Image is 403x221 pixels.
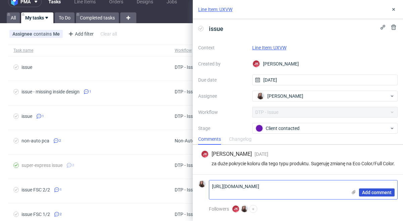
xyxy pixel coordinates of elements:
div: non-auto pca [21,138,49,143]
div: super-express issue [21,163,62,168]
a: To Do [55,12,75,23]
a: Completed tasks [76,12,119,23]
button: + [249,205,257,213]
div: Me [53,31,60,37]
div: issue FSC 1/2 [21,212,50,217]
span: 1 [89,89,91,94]
div: Client contacted [256,125,389,132]
div: issue [21,64,32,70]
a: My tasks [21,12,53,23]
div: DTP - Issue [175,163,198,168]
div: DTP - Issue [175,89,198,94]
label: Workflow [198,108,247,116]
label: Context [198,44,247,52]
img: Sandra Beśka [241,206,248,212]
span: Followers [209,206,229,212]
button: Add comment [359,188,395,196]
div: issue - missing inside design [21,89,80,94]
figcaption: JK [232,206,239,212]
span: 1 [42,114,44,119]
div: DTP - Issue [175,64,198,70]
a: All [7,12,20,23]
span: 2 [60,212,62,217]
div: [PERSON_NAME] [252,58,398,69]
div: DTP - Issue [175,212,198,217]
span: Add comment [362,190,392,195]
div: Add filter [65,29,95,39]
label: Assignee [198,92,247,100]
span: Assignee [12,31,34,37]
span: Task name [13,48,164,53]
div: Non-Auto PCA - English [175,138,223,143]
div: Comments [198,134,221,145]
div: Workflow [175,48,192,53]
figcaption: JK [253,60,260,67]
div: issue [21,114,32,119]
img: Sandra Beśka [199,181,206,187]
label: Stage [198,124,247,132]
figcaption: JK [201,151,208,158]
label: Created by [198,60,247,68]
img: Sandra Beśka [257,93,264,99]
a: Line Item: UXVW [252,45,286,50]
span: [PERSON_NAME] [212,150,252,158]
span: [PERSON_NAME] [267,93,303,99]
div: Clear all [99,29,118,39]
span: issue [206,23,226,34]
span: 2 [72,163,74,168]
span: [DATE] [255,151,268,157]
span: 2 [59,138,61,143]
div: DTP - Issue [175,114,198,119]
div: za duże pokrycie koloru dla tego typu produktu. Sugeruję zmianę na Eco Color/Full Color. [201,161,395,166]
div: Changelog [229,134,252,145]
div: DTP - Issue [175,187,198,192]
a: Line Item: UXVW [198,6,232,13]
label: Due date [198,76,247,84]
div: issue FSC 2/2 [21,187,50,192]
textarea: [URL][DOMAIN_NAME] [209,180,347,199]
span: 1 [60,187,62,192]
span: contains [34,31,53,37]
